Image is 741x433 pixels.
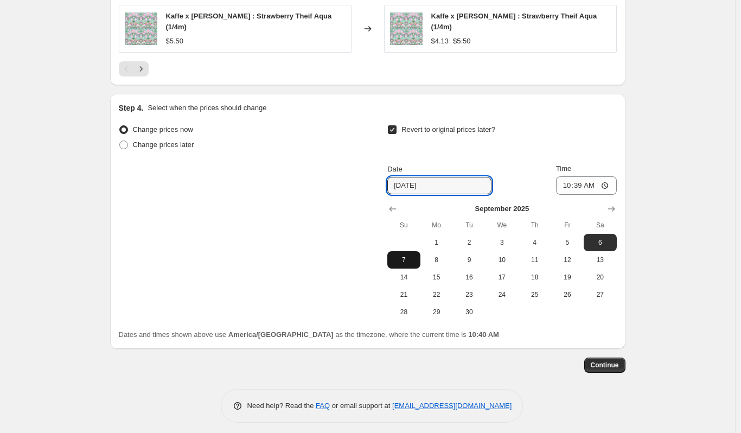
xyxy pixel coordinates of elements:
[420,234,453,251] button: Monday September 1 2025
[166,12,332,31] span: Kaffe x [PERSON_NAME] : Strawberry Theif Aqua (1/4m)
[453,36,471,47] strike: $5.50
[522,273,546,282] span: 18
[556,164,571,173] span: Time
[431,36,449,47] div: $4.13
[387,286,420,303] button: Sunday September 21 2025
[518,234,551,251] button: Thursday September 4 2025
[453,251,486,269] button: Tuesday September 9 2025
[551,251,584,269] button: Friday September 12 2025
[119,61,149,77] nav: Pagination
[555,238,579,247] span: 5
[420,251,453,269] button: Monday September 8 2025
[588,256,612,264] span: 13
[385,201,400,217] button: Show previous month, August 2025
[518,251,551,269] button: Thursday September 11 2025
[556,176,617,195] input: 12:00
[453,234,486,251] button: Tuesday September 2 2025
[431,12,597,31] span: Kaffe x [PERSON_NAME] : Strawberry Theif Aqua (1/4m)
[453,217,486,234] th: Tuesday
[247,402,316,410] span: Need help? Read the
[387,165,402,173] span: Date
[457,273,481,282] span: 16
[392,221,416,230] span: Su
[490,273,514,282] span: 17
[387,303,420,321] button: Sunday September 28 2025
[401,125,495,133] span: Revert to original prices later?
[486,217,518,234] th: Wednesday
[584,234,616,251] button: Saturday September 6 2025
[148,103,266,113] p: Select when the prices should change
[387,217,420,234] th: Sunday
[330,402,392,410] span: or email support at
[490,221,514,230] span: We
[588,273,612,282] span: 20
[457,290,481,299] span: 23
[392,273,416,282] span: 14
[584,251,616,269] button: Saturday September 13 2025
[420,286,453,303] button: Monday September 22 2025
[551,286,584,303] button: Friday September 26 2025
[584,286,616,303] button: Saturday September 27 2025
[588,290,612,299] span: 27
[490,238,514,247] span: 3
[420,217,453,234] th: Monday
[551,269,584,286] button: Friday September 19 2025
[555,221,579,230] span: Fr
[133,61,149,77] button: Next
[551,234,584,251] button: Friday September 5 2025
[588,238,612,247] span: 6
[457,221,481,230] span: Tu
[133,125,193,133] span: Change prices now
[453,303,486,321] button: Tuesday September 30 2025
[387,177,491,194] input: 8/30/2025
[518,217,551,234] th: Thursday
[604,201,619,217] button: Show next month, October 2025
[588,221,612,230] span: Sa
[420,303,453,321] button: Monday September 29 2025
[486,234,518,251] button: Wednesday September 3 2025
[425,238,449,247] span: 1
[133,141,194,149] span: Change prices later
[228,330,334,339] b: America/[GEOGRAPHIC_DATA]
[457,308,481,316] span: 30
[425,256,449,264] span: 8
[522,256,546,264] span: 11
[119,330,499,339] span: Dates and times shown above use as the timezone, where the current time is
[125,12,157,45] img: PWKW013.AQUAStrawberryThief_1_80x.jpg
[387,269,420,286] button: Sunday September 14 2025
[555,273,579,282] span: 19
[522,238,546,247] span: 4
[486,251,518,269] button: Wednesday September 10 2025
[392,402,512,410] a: [EMAIL_ADDRESS][DOMAIN_NAME]
[551,217,584,234] th: Friday
[425,221,449,230] span: Mo
[584,269,616,286] button: Saturday September 20 2025
[425,308,449,316] span: 29
[584,358,625,373] button: Continue
[166,36,184,47] div: $5.50
[425,290,449,299] span: 22
[518,269,551,286] button: Thursday September 18 2025
[392,308,416,316] span: 28
[316,402,330,410] a: FAQ
[425,273,449,282] span: 15
[490,290,514,299] span: 24
[591,361,619,370] span: Continue
[457,256,481,264] span: 9
[453,269,486,286] button: Tuesday September 16 2025
[119,103,144,113] h2: Step 4.
[584,217,616,234] th: Saturday
[468,330,499,339] b: 10:40 AM
[457,238,481,247] span: 2
[486,286,518,303] button: Wednesday September 24 2025
[420,269,453,286] button: Monday September 15 2025
[387,251,420,269] button: Sunday September 7 2025
[390,12,423,45] img: PWKW013.AQUAStrawberryThief_1_80x.jpg
[453,286,486,303] button: Tuesday September 23 2025
[490,256,514,264] span: 10
[522,290,546,299] span: 25
[518,286,551,303] button: Thursday September 25 2025
[486,269,518,286] button: Wednesday September 17 2025
[392,256,416,264] span: 7
[555,290,579,299] span: 26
